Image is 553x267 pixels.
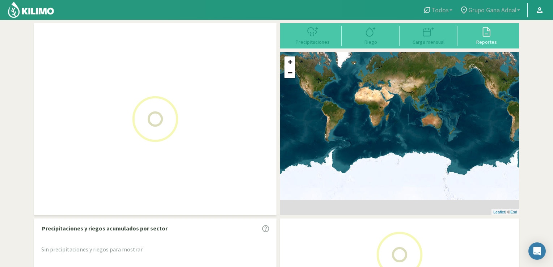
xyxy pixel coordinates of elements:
div: | © [491,209,519,215]
div: Carga mensual [402,39,455,44]
a: Zoom in [284,56,295,67]
span: Todos [431,6,449,14]
span: Grupo Gana Adnal [468,6,516,14]
a: Zoom out [284,67,295,78]
img: Loading... [119,83,191,155]
img: Kilimo [7,1,55,18]
button: Riego [342,26,400,45]
button: Precipitaciones [284,26,342,45]
div: Reportes [460,39,513,44]
button: Carga mensual [400,26,457,45]
div: Precipitaciones [286,39,339,44]
div: Open Intercom Messenger [528,242,546,260]
div: Riego [344,39,397,44]
a: Esri [510,210,517,214]
a: Leaflet [493,210,505,214]
h5: Sin precipitaciones y riegos para mostrar [41,246,269,253]
p: Precipitaciones y riegos acumulados por sector [42,224,168,233]
button: Reportes [457,26,515,45]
